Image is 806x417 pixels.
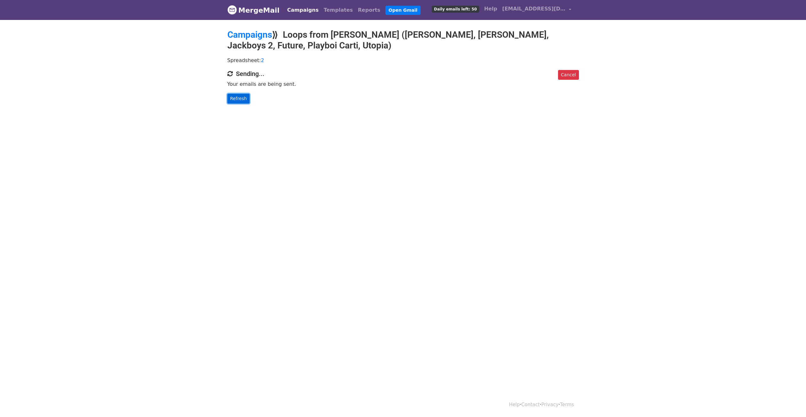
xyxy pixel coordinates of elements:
a: Terms [560,402,574,408]
a: Cancel [558,70,579,80]
p: Spreadsheet: [227,57,579,64]
span: [EMAIL_ADDRESS][DOMAIN_NAME] [502,5,566,13]
img: MergeMail logo [227,5,237,15]
h2: ⟫ Loops from [PERSON_NAME] ([PERSON_NAME], [PERSON_NAME], Jackboys 2, Future, Playboi Carti, Utopia) [227,29,579,51]
a: [EMAIL_ADDRESS][DOMAIN_NAME] [500,3,574,17]
a: Help [482,3,500,15]
a: Open Gmail [385,6,421,15]
a: Campaigns [285,4,321,16]
a: Templates [321,4,355,16]
iframe: Chat Widget [774,387,806,417]
a: Refresh [227,94,250,104]
a: Contact [521,402,540,408]
h4: Sending... [227,70,579,78]
a: MergeMail [227,3,280,17]
a: Reports [355,4,383,16]
span: Daily emails left: 50 [432,6,479,13]
p: Your emails are being sent. [227,81,579,87]
a: Campaigns [227,29,272,40]
a: Daily emails left: 50 [429,3,481,15]
a: Privacy [541,402,558,408]
a: 2 [261,57,264,63]
a: Help [509,402,520,408]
